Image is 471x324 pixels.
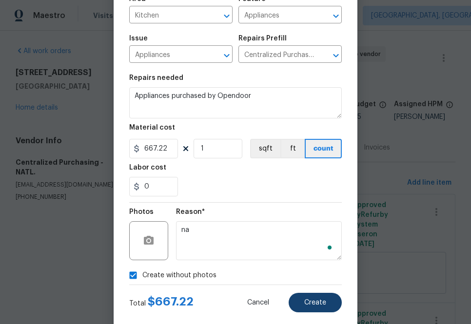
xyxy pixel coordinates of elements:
h5: Reason* [176,209,205,215]
button: sqft [250,139,280,158]
span: Create [304,299,326,306]
h5: Photos [129,209,154,215]
h5: Repairs needed [129,75,183,81]
button: Open [329,9,343,23]
span: Cancel [247,299,269,306]
textarea: To enrich screen reader interactions, please activate Accessibility in Grammarly extension settings [176,221,342,260]
button: ft [280,139,305,158]
span: Create without photos [142,270,216,281]
button: Open [220,49,234,62]
button: count [305,139,342,158]
button: Cancel [232,293,285,312]
textarea: Appliances purchased by Opendoor [129,87,342,118]
button: Open [329,49,343,62]
h5: Repairs Prefill [238,35,287,42]
h5: Issue [129,35,148,42]
button: Open [220,9,234,23]
span: $ 667.22 [148,296,194,307]
button: Create [289,293,342,312]
h5: Labor cost [129,164,166,171]
h5: Material cost [129,124,175,131]
div: Total [129,297,194,308]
